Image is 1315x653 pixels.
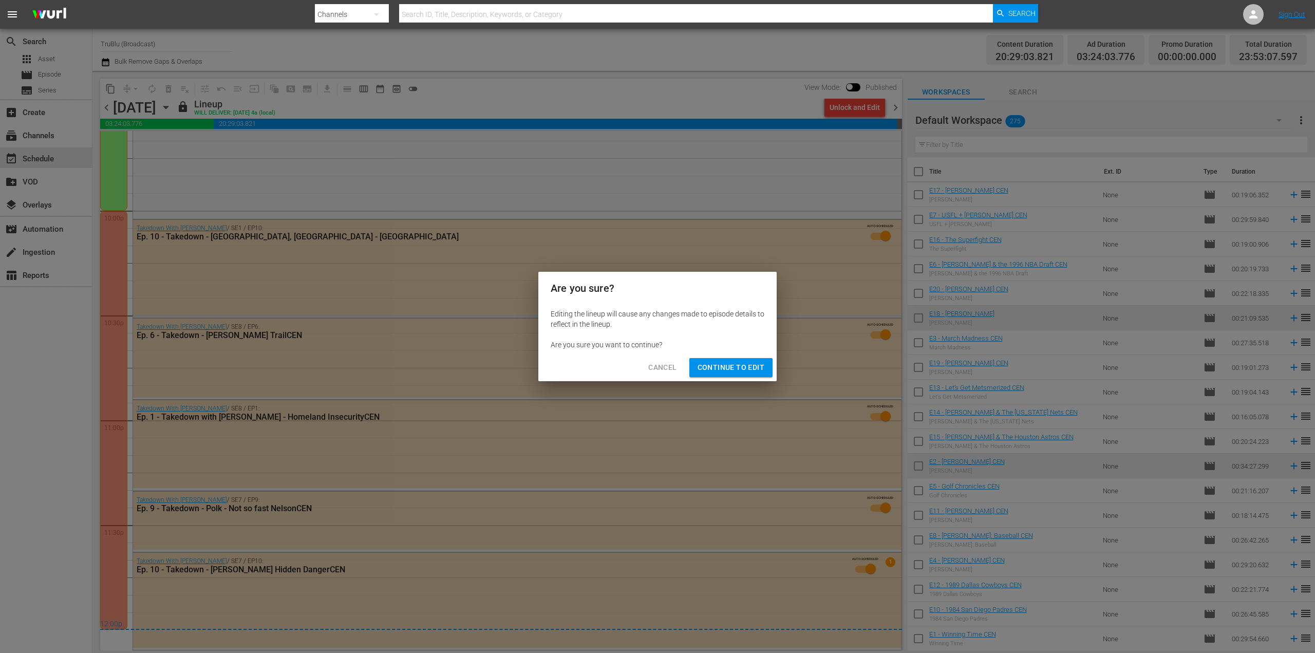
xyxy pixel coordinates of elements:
[640,358,685,377] button: Cancel
[648,361,677,374] span: Cancel
[689,358,773,377] button: Continue to Edit
[25,3,74,27] img: ans4CAIJ8jUAAAAAAAAAAAAAAAAAAAAAAAAgQb4GAAAAAAAAAAAAAAAAAAAAAAAAJMjXAAAAAAAAAAAAAAAAAAAAAAAAgAT5G...
[6,8,18,21] span: menu
[551,309,764,329] div: Editing the lineup will cause any changes made to episode details to reflect in the lineup.
[1279,10,1305,18] a: Sign Out
[1008,4,1036,23] span: Search
[551,280,764,296] h2: Are you sure?
[551,340,764,350] div: Are you sure you want to continue?
[698,361,764,374] span: Continue to Edit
